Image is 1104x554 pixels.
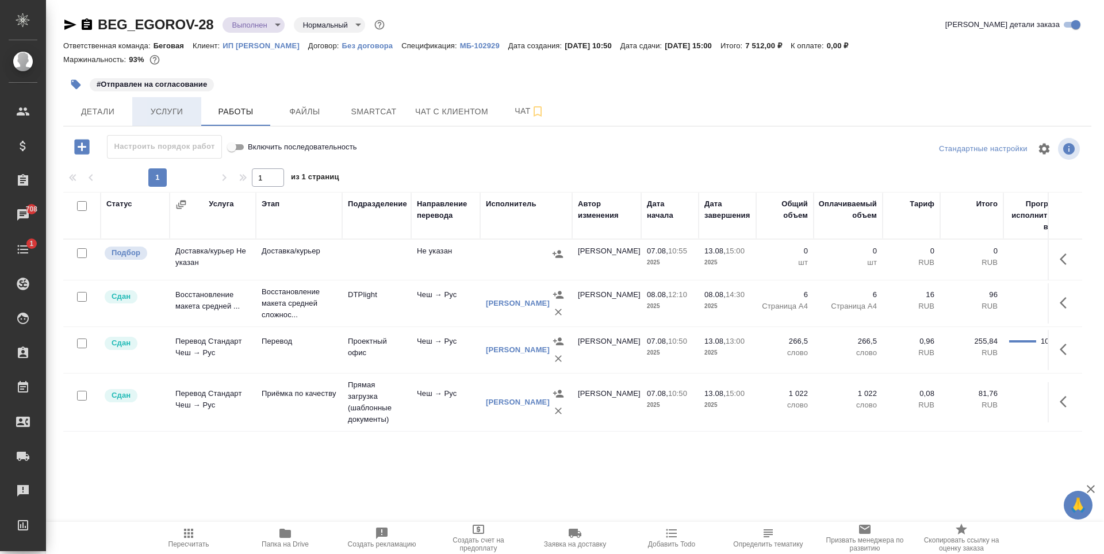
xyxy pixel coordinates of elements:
td: Не указан [411,240,480,280]
p: Сдан [112,390,131,401]
p: Маржинальность: [63,55,129,64]
p: 6 [819,289,877,301]
button: Назначить [549,245,566,263]
p: 07.08, [647,337,668,345]
span: Настроить таблицу [1030,135,1058,163]
p: 08.08, [704,290,726,299]
span: 708 [19,203,45,215]
p: RUB [946,257,998,268]
p: 6 [762,289,808,301]
p: Восстановление макета средней сложнос... [262,286,336,321]
p: 10:55 [668,247,687,255]
p: Перевод [262,336,336,347]
p: 2025 [704,257,750,268]
div: Подразделение [348,198,407,210]
td: Перевод Стандарт Чеш → Рус [170,382,256,422]
p: 1 022 [762,388,808,399]
span: Посмотреть информацию [1058,138,1082,160]
td: [PERSON_NAME] [572,330,641,370]
button: Добавить тэг [63,72,89,97]
td: DTPlight [342,283,411,324]
a: ИП [PERSON_NAME] [223,40,308,50]
span: Файлы [277,105,332,119]
div: Направление перевода [417,198,474,221]
p: #Отправлен на согласование [97,79,207,90]
td: Доставка/курьер Не указан [170,240,256,280]
td: Чеш → Рус [411,330,480,370]
p: 2025 [647,399,693,411]
td: [PERSON_NAME] [572,382,641,422]
div: Услуга [209,198,233,210]
div: Дата завершения [704,198,750,221]
p: 2025 [704,347,750,359]
button: Доп статусы указывают на важность/срочность заказа [372,17,387,32]
button: Назначить [550,333,567,350]
div: Выполнен [294,17,365,33]
td: Чеш → Рус [411,283,480,324]
button: Выполнен [228,20,270,30]
p: Итого: [720,41,745,50]
span: Smartcat [346,105,401,119]
div: Менеджер проверил работу исполнителя, передает ее на следующий этап [103,289,164,305]
p: 10:50 [668,389,687,398]
div: Статус [106,198,132,210]
p: Спецификация: [401,41,459,50]
button: Скопировать ссылку для ЯМессенджера [63,18,77,32]
p: 0 [762,245,808,257]
p: 10:50 [668,337,687,345]
p: МБ-102929 [460,41,508,50]
p: 14:30 [726,290,745,299]
p: Страница А4 [762,301,808,312]
p: Сдан [112,337,131,349]
a: Без договора [342,40,402,50]
p: 12:10 [668,290,687,299]
p: Беговая [154,41,193,50]
div: Этап [262,198,279,210]
p: Приёмка по качеству [262,388,336,399]
p: 266,5 [819,336,877,347]
a: BEG_EGOROV-28 [98,17,213,32]
div: Исполнитель [486,198,536,210]
div: Менеджер проверил работу исполнителя, передает ее на следующий этап [103,388,164,403]
p: Подбор [112,247,140,259]
p: 07.08, [647,247,668,255]
button: Нормальный [300,20,351,30]
p: 2025 [647,257,693,268]
td: Прямая загрузка (шаблонные документы) [342,374,411,431]
a: [PERSON_NAME] [486,345,550,354]
div: Прогресс исполнителя в SC [1009,198,1061,233]
p: Доставка/курьер [262,245,336,257]
p: RUB [888,399,934,411]
p: Дата создания: [508,41,565,50]
button: 433.60 RUB; [147,52,162,67]
p: К оплате: [791,41,827,50]
td: Проектный офис [342,330,411,370]
a: 1 [3,235,43,264]
p: 15:00 [726,247,745,255]
p: Ответственная команда: [63,41,154,50]
p: шт [762,257,808,268]
a: 708 [3,201,43,229]
p: 0 [946,245,998,257]
div: Тариф [910,198,934,210]
span: 1 [22,238,40,249]
svg: Подписаться [531,105,545,118]
p: RUB [888,257,934,268]
div: Автор изменения [578,198,635,221]
p: RUB [888,347,934,359]
td: Перевод Стандарт Чеш → Рус [170,330,256,370]
p: 15:00 [726,389,745,398]
span: [PERSON_NAME] детали заказа [945,19,1060,30]
p: Сдан [112,291,131,302]
button: Здесь прячутся важные кнопки [1053,289,1080,317]
p: RUB [946,347,998,359]
div: Выполнен [223,17,284,33]
button: Удалить [550,350,567,367]
button: Удалить [550,402,567,420]
div: Дата начала [647,198,693,221]
span: Детали [70,105,125,119]
p: ИП [PERSON_NAME] [223,41,308,50]
p: RUB [946,399,998,411]
span: Чат с клиентом [415,105,488,119]
p: 0,08 [888,388,934,399]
